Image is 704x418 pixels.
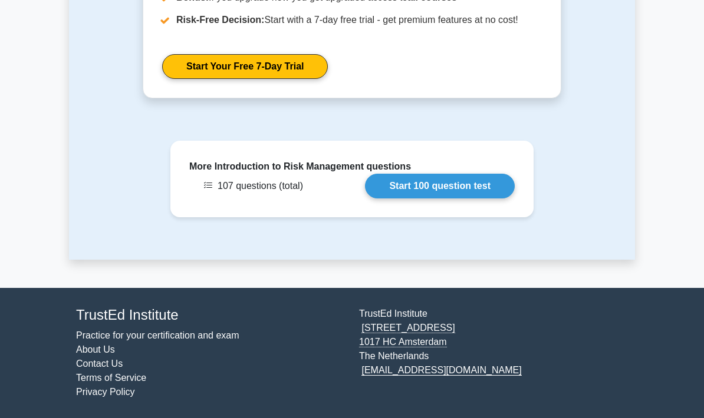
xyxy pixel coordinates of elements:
[162,54,328,79] a: Start Your Free 7-Day Trial
[365,174,515,198] a: Start 100 question test
[76,359,123,369] a: Contact Us
[76,344,115,354] a: About Us
[352,307,635,399] div: TrustEd Institute The Netherlands
[76,307,345,324] h4: TrustEd Institute
[76,387,135,397] a: Privacy Policy
[76,330,239,340] a: Practice for your certification and exam
[76,373,146,383] a: Terms of Service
